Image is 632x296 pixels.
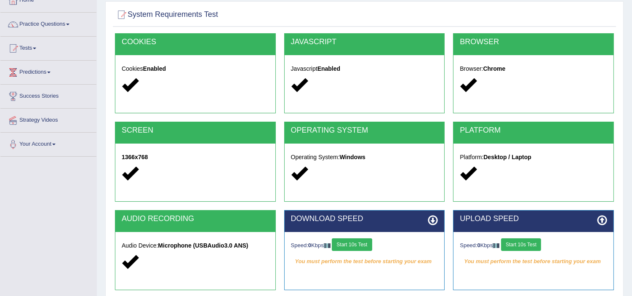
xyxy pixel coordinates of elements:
strong: Enabled [143,65,166,72]
h2: DOWNLOAD SPEED [291,215,438,223]
a: Strategy Videos [0,109,96,130]
em: You must perform the test before starting your exam [460,255,607,268]
h2: COOKIES [122,38,269,46]
button: Start 10s Test [501,238,541,251]
button: Start 10s Test [332,238,372,251]
a: Your Account [0,133,96,154]
h2: SCREEN [122,126,269,135]
strong: Chrome [483,65,506,72]
h5: Operating System: [291,154,438,160]
a: Tests [0,37,96,58]
h5: Javascript [291,66,438,72]
h5: Audio Device: [122,243,269,249]
strong: Enabled [317,65,340,72]
a: Predictions [0,61,96,82]
strong: Microphone (USBAudio3.0 ANS) [158,242,248,249]
h5: Cookies [122,66,269,72]
div: Speed: Kbps [460,238,607,253]
strong: 0 [477,242,480,248]
strong: 1366x768 [122,154,148,160]
div: Speed: Kbps [291,238,438,253]
h5: Platform: [460,154,607,160]
h2: AUDIO RECORDING [122,215,269,223]
h2: JAVASCRIPT [291,38,438,46]
em: You must perform the test before starting your exam [291,255,438,268]
h2: OPERATING SYSTEM [291,126,438,135]
a: Practice Questions [0,13,96,34]
h2: UPLOAD SPEED [460,215,607,223]
strong: 0 [308,242,311,248]
strong: Windows [340,154,365,160]
h2: PLATFORM [460,126,607,135]
a: Success Stories [0,85,96,106]
img: ajax-loader-fb-connection.gif [493,243,499,248]
h5: Browser: [460,66,607,72]
strong: Desktop / Laptop [483,154,531,160]
h2: BROWSER [460,38,607,46]
img: ajax-loader-fb-connection.gif [324,243,331,248]
h2: System Requirements Test [115,8,218,21]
